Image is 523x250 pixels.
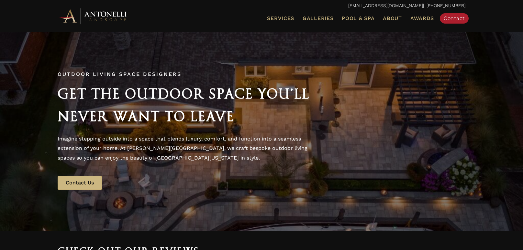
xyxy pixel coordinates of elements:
[58,2,465,10] p: | [PHONE_NUMBER]
[440,13,469,24] a: Contact
[383,16,402,21] span: About
[58,176,102,190] a: Contact Us
[348,3,423,8] a: [EMAIL_ADDRESS][DOMAIN_NAME]
[410,15,434,21] span: Awards
[339,14,377,23] a: Pool & Spa
[66,180,94,186] span: Contact Us
[342,15,374,21] span: Pool & Spa
[408,14,437,23] a: Awards
[444,15,465,21] span: Contact
[58,71,182,77] span: Outdoor Living Space Designers
[58,136,307,161] span: Imagine stepping outside into a space that blends luxury, comfort, and function into a seamless e...
[300,14,336,23] a: Galleries
[58,86,310,124] span: Get the Outdoor Space You’ll Never Want to Leave
[264,14,297,23] a: Services
[303,15,333,21] span: Galleries
[380,14,405,23] a: About
[58,7,129,25] img: Antonelli Horizontal Logo
[267,16,294,21] span: Services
